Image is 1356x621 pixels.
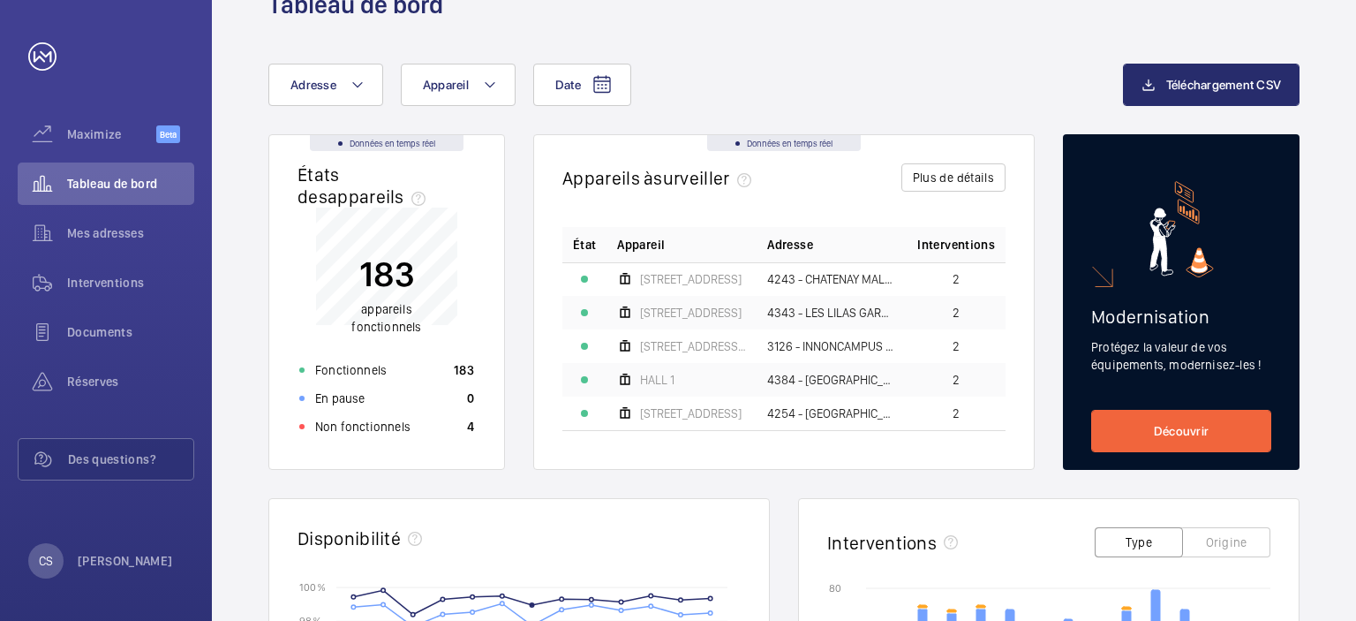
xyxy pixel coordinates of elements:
[767,236,812,254] span: Adresse
[1123,64,1300,106] button: Téléchargement CSV
[401,64,516,106] button: Appareil
[640,340,746,352] span: [STREET_ADDRESS][PERSON_NAME]
[310,135,463,151] div: Données en temps réel
[328,186,433,208] span: appareils
[351,252,421,296] p: 183
[640,273,742,285] span: [STREET_ADDRESS]
[953,307,960,319] span: 2
[953,407,960,420] span: 2
[298,527,401,549] h2: Disponibilité
[617,236,665,254] span: Appareil
[953,340,960,352] span: 2
[653,167,757,189] span: surveiller
[67,175,194,193] span: Tableau de bord
[767,340,896,352] span: 3126 - INNONCAMPUS MONTROUGE - [STREET_ADDRESS][PERSON_NAME]
[917,236,995,254] span: Interventions
[1091,410,1271,452] a: Découvrir
[1149,181,1214,277] img: marketing-card.svg
[268,64,383,106] button: Adresse
[351,300,421,336] p: appareils
[562,167,758,189] h2: Appareils à
[290,78,336,92] span: Adresse
[767,307,896,319] span: 4343 - LES LILAS GARDE CHASSE - [STREET_ADDRESS]
[315,361,387,379] p: Fonctionnels
[827,532,937,554] h2: Interventions
[1091,338,1271,374] p: Protégez la valeur de vos équipements, modernisez-les !
[640,307,742,319] span: [STREET_ADDRESS]
[351,320,421,334] span: fonctionnels
[67,274,194,292] span: Interventions
[555,78,581,92] span: Date
[1166,78,1282,92] span: Téléchargement CSV
[299,580,326,593] text: 100 %
[39,552,53,570] p: CS
[315,418,411,435] p: Non fonctionnels
[640,374,674,386] span: HALL 1
[767,374,896,386] span: 4384 - [GEOGRAPHIC_DATA] [STREET_ADDRESS]
[467,390,474,407] p: 0
[68,451,193,468] span: Des questions?
[767,273,896,285] span: 4243 - CHATENAY MALABRY [STREET_ADDRESS]
[315,390,365,407] p: En pause
[573,236,596,254] p: État
[1091,306,1271,328] h2: Modernisation
[467,418,474,435] p: 4
[67,125,156,143] span: Maximize
[901,163,1006,192] button: Plus de détails
[1095,527,1183,557] button: Type
[707,135,861,151] div: Données en temps réel
[1182,527,1270,557] button: Origine
[78,552,173,570] p: [PERSON_NAME]
[67,323,194,341] span: Documents
[454,361,474,379] p: 183
[953,273,960,285] span: 2
[533,64,631,106] button: Date
[953,374,960,386] span: 2
[423,78,469,92] span: Appareil
[829,582,841,594] text: 80
[67,224,194,242] span: Mes adresses
[156,125,180,143] span: Beta
[767,407,896,420] span: 4254 - [GEOGRAPHIC_DATA] [STREET_ADDRESS]
[67,373,194,390] span: Réserves
[640,407,742,420] span: [STREET_ADDRESS]
[298,163,433,208] h2: États des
